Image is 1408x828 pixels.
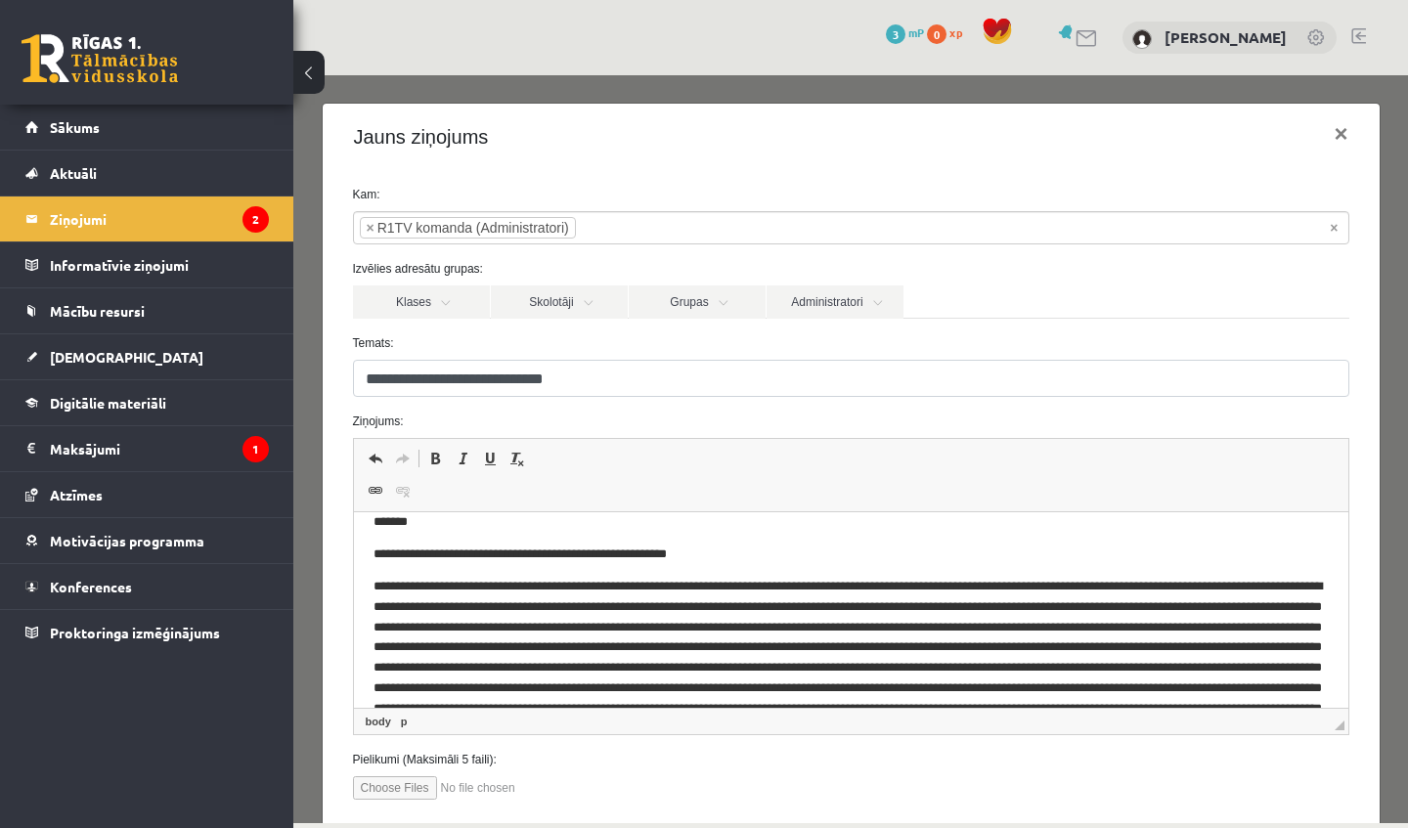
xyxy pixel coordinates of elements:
a: Redo (⌘+Y) [96,370,123,396]
a: [DEMOGRAPHIC_DATA] [25,334,269,379]
button: × [1025,31,1070,86]
a: Unlink [96,403,123,428]
a: Mācību resursi [25,288,269,333]
span: Motivācijas programma [50,532,204,549]
label: Kam: [45,110,1071,128]
a: Digitālie materiāli [25,380,269,425]
a: Atzīmes [25,472,269,517]
a: Link (⌘+K) [68,403,96,428]
a: Ziņojumi2 [25,196,269,241]
a: Administratori [473,210,610,243]
span: Konferences [50,578,132,595]
a: Grupas [335,210,472,243]
a: Skolotāji [198,210,334,243]
a: [PERSON_NAME] [1165,27,1287,47]
img: Aleksandra Timbere [1132,29,1152,49]
span: Digitālie materiāli [50,394,166,412]
legend: Informatīvie ziņojumi [50,242,269,287]
a: Rīgas 1. Tālmācības vidusskola [22,34,178,83]
i: 1 [242,436,269,462]
a: 3 mP [886,24,924,40]
span: 0 [927,24,946,44]
span: Mācību resursi [50,302,145,320]
label: Temats: [45,259,1071,277]
a: Klases [60,210,197,243]
span: Aktuāli [50,164,97,182]
a: Bold (⌘+B) [128,370,155,396]
a: Proktoringa izmēģinājums [25,610,269,655]
a: Remove Format [210,370,238,396]
a: Konferences [25,564,269,609]
a: 0 xp [927,24,972,40]
h4: Jauns ziņojums [61,47,196,76]
span: xp [949,24,962,40]
span: × [73,143,81,162]
i: 2 [242,206,269,233]
span: [DEMOGRAPHIC_DATA] [50,348,203,366]
span: Sākums [50,118,100,136]
a: Informatīvie ziņojumi [25,242,269,287]
a: p element [104,637,118,655]
li: R1TV komanda (Administratori) [66,142,283,163]
a: Undo (⌘+Z) [68,370,96,396]
span: Atzīmes [50,486,103,503]
span: Noņemt visus vienumus [1036,143,1044,162]
span: Proktoringa izmēģinājums [50,624,220,641]
label: Izvēlies adresātu grupas: [45,185,1071,202]
a: Sākums [25,105,269,150]
a: Aktuāli [25,151,269,196]
span: mP [908,24,924,40]
span: 3 [886,24,905,44]
iframe: Editor, wiswyg-editor-47024890549800-1758025445-275 [61,437,1055,632]
a: body element [68,637,102,655]
a: Motivācijas programma [25,518,269,563]
span: Resize [1041,645,1051,655]
a: Underline (⌘+U) [183,370,210,396]
label: Ziņojums: [45,337,1071,355]
a: Italic (⌘+I) [155,370,183,396]
legend: Ziņojumi [50,196,269,241]
legend: Maksājumi [50,426,269,471]
label: Pielikumi (Maksimāli 5 faili): [45,675,1071,693]
a: Maksājumi1 [25,426,269,471]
